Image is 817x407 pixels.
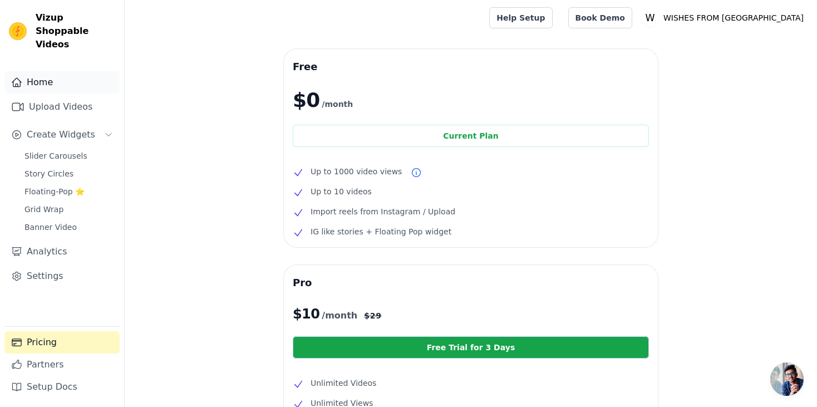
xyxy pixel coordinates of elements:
span: $0 [293,89,319,111]
span: Grid Wrap [24,204,63,215]
span: Unlimited Videos [311,376,376,390]
span: Up to 1000 video views [311,165,402,178]
a: Grid Wrap [18,202,120,217]
span: Up to 10 videos [311,185,372,198]
p: WISHES FROM [GEOGRAPHIC_DATA] [659,8,808,28]
button: Create Widgets [4,124,120,146]
a: Partners [4,354,120,376]
a: Open de chat [770,362,804,396]
h3: Pro [293,274,649,292]
a: Banner Video [18,219,120,235]
span: Import reels from Instagram / Upload [311,205,455,218]
a: Settings [4,265,120,287]
span: Floating-Pop ⭐ [24,186,85,197]
span: /month [322,97,353,111]
a: Home [4,71,120,94]
span: $ 10 [293,305,319,323]
span: Vizup Shoppable Videos [36,11,115,51]
a: Setup Docs [4,376,120,398]
button: W WISHES FROM [GEOGRAPHIC_DATA] [641,8,808,28]
span: Story Circles [24,168,73,179]
span: IG like stories + Floating Pop widget [311,225,451,238]
img: Vizup [9,22,27,40]
span: /month [322,309,357,322]
div: Current Plan [293,125,649,147]
span: Create Widgets [27,128,95,141]
a: Upload Videos [4,96,120,118]
a: Story Circles [18,166,120,182]
text: W [645,12,654,23]
a: Book Demo [568,7,632,28]
a: Analytics [4,241,120,263]
a: Help Setup [489,7,552,28]
a: Slider Carousels [18,148,120,164]
h3: Free [293,58,649,76]
span: Slider Carousels [24,150,87,161]
a: Free Trial for 3 Days [293,336,649,359]
span: $ 29 [364,310,381,321]
a: Pricing [4,331,120,354]
span: Banner Video [24,222,77,233]
a: Floating-Pop ⭐ [18,184,120,199]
